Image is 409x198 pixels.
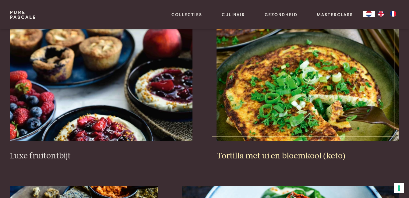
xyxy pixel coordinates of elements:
a: Collecties [171,11,202,18]
div: Language [363,11,375,17]
a: Luxe fruitontbijt Luxe fruitontbijt [10,19,192,161]
a: Gezondheid [265,11,298,18]
a: PurePascale [10,10,36,19]
h3: Luxe fruitontbijt [10,151,192,161]
a: Tortilla met ui en bloemkool (keto) Tortilla met ui en bloemkool (keto) [217,19,399,161]
a: Masterclass [317,11,353,18]
button: Uw voorkeuren voor toestemming voor trackingtechnologieën [394,183,404,193]
aside: Language selected: Nederlands [363,11,399,17]
ul: Language list [375,11,399,17]
img: Tortilla met ui en bloemkool (keto) [217,19,399,141]
a: NL [363,11,375,17]
a: Culinair [222,11,245,18]
h3: Tortilla met ui en bloemkool (keto) [217,151,399,161]
a: FR [387,11,399,17]
a: EN [375,11,387,17]
img: Luxe fruitontbijt [10,19,192,141]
